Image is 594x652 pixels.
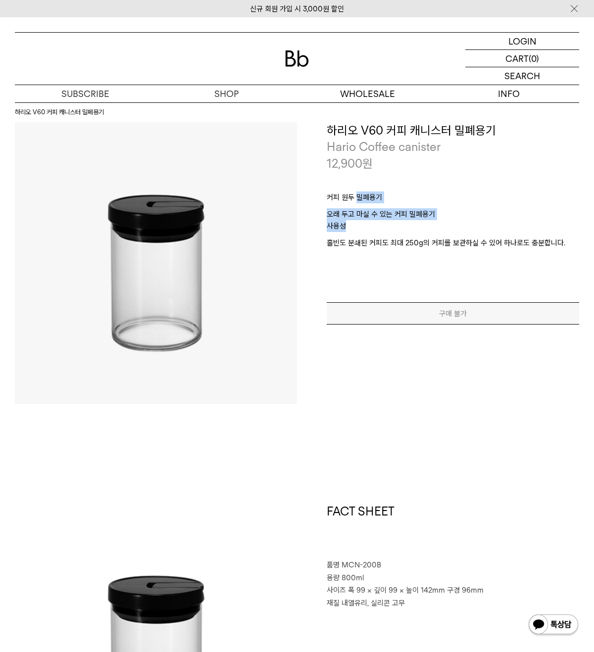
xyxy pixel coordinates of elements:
p: 커피 원두 밀폐용기 [327,191,579,208]
li: 하리오 V60 커피 캐니스터 밀폐용기 [15,107,104,117]
p: INFO [438,85,579,102]
span: 폭 99 × 깊이 99 × 높이 142mm 구경 96mm [348,586,484,595]
p: (0) [529,50,539,67]
img: 로고 [285,50,309,67]
span: 내열유리, ﻿실리콘 고무 [342,599,405,607]
button: 구매 불가 [327,302,579,325]
p: 사용성 [327,220,579,237]
span: 원 [362,156,373,171]
a: SHOP [156,85,297,102]
a: 신규 회원 가입 시 3,000원 할인 [250,4,344,13]
img: 하리오 V60 커피 캐니스터 밀폐용기 [15,122,297,404]
p: 홀빈도 분쇄된 커피도 최대 250g의 커피를 보관하실 수 있어 하나로도 충분합니다. [327,237,579,273]
p: 오래 두고 마실 수 있는 커피 밀폐용기 [327,208,579,220]
span: 800ml [342,573,364,582]
img: 카카오톡 채널 1:1 채팅 버튼 [528,613,579,637]
p: WHOLESALE [297,85,438,102]
span: 사이즈 [327,586,346,595]
span: 품명 [327,560,340,569]
p: SEARCH [504,67,540,85]
p: 12,900 [327,155,373,172]
h3: 하리오 V60 커피 캐니스터 밀폐용기 [327,122,579,139]
p: CART [505,50,529,67]
p: LOGIN [508,33,537,49]
a: LOGIN [465,33,579,50]
a: CART (0) [465,50,579,67]
p: Hario Coffee canister [327,139,579,155]
span: 용량 [327,573,340,582]
span: MCN-200B [342,560,381,569]
span: 재질 [327,599,340,607]
a: SUBSCRIBE [15,85,156,102]
h1: FACT SHEET [327,503,579,559]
